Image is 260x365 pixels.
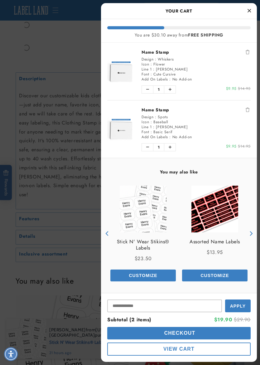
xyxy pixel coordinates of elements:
span: Previous price was $14.95 [238,144,251,149]
button: cart [107,343,251,356]
span: $14.95 [238,86,251,91]
h4: You may also like [107,169,251,175]
span: Font [142,129,149,135]
img: View Stick N' Wear Stikins® Labels [120,186,166,232]
button: How many times can I use this stamp? [13,35,90,47]
div: Accessibility Menu [4,347,18,361]
img: Name Stamp [107,117,135,141]
span: [PERSON_NAME] [156,66,188,72]
li: product [107,100,251,158]
button: Add the product, Assorted Name Labels to Cart [182,270,248,281]
button: Decrease quantity of Name Stamp [142,86,153,93]
span: No Add-on [172,76,192,82]
b: FREE SHIPPING [188,32,223,38]
button: Is the ink in the name stamp waterproof? [8,17,90,29]
span: Baseball [153,119,168,125]
button: Increase quantity of Name Stamp [164,86,176,93]
span: : [151,129,152,135]
span: Customize [129,273,157,278]
button: Remove Name Stamp [244,49,251,55]
span: Design [142,114,154,120]
span: : [155,114,156,120]
a: View Stick N' Wear Stikins® Labels [110,239,176,251]
span: Line 1 [142,124,152,130]
span: Subtotal (2 items) [107,316,151,323]
button: Close Cart [244,6,254,16]
div: product [179,179,251,288]
img: Name Stamp [107,60,135,83]
div: You are $30.10 away from [107,32,251,38]
a: Name Stamp [142,49,251,55]
span: Whiskers [158,56,174,62]
span: Add On Labels [142,134,168,140]
span: Design [142,56,154,62]
span: : [153,124,155,130]
span: : [151,61,152,67]
span: $19.90 [214,316,233,323]
button: Apply [225,299,251,312]
input: Input Discount [107,299,222,312]
a: View Assorted Name Labels [190,239,240,245]
h2: Your Cart [107,6,251,16]
span: Line 1 [142,66,152,72]
span: $9.95 [226,86,237,91]
span: Icon [142,61,149,67]
span: Customize [200,273,229,278]
a: Name Stamp [142,107,251,113]
iframe: Sign Up via Text for Offers [5,315,79,334]
button: Increase quantity of Name Stamp [164,144,176,151]
span: : [169,134,171,140]
span: : [153,66,155,72]
button: Previous [103,229,112,238]
span: Cute Cursive [153,71,176,77]
span: Icon [142,119,149,125]
span: Apply [230,304,246,309]
img: Assorted Name Labels - Label Land [191,186,238,232]
span: [PERSON_NAME] [156,124,188,130]
button: Add the product, Stick N' Wear Stikins® Labels to Cart [110,270,176,281]
span: $9.95 [226,144,237,149]
span: 1 [153,144,164,151]
span: Basic Serif [153,129,172,135]
span: Add On Labels [142,76,168,82]
span: Spots [158,114,168,120]
button: cart [107,327,251,339]
button: Decrease quantity of Name Stamp [142,144,153,151]
span: : [151,119,152,125]
span: View Cart [163,346,195,352]
div: product [107,179,179,288]
span: Checkout [163,330,195,336]
li: product [107,43,251,100]
span: $13.95 [207,249,223,256]
span: No Add-on [172,134,192,140]
span: $23.50 [135,255,152,262]
button: Remove Name Stamp [244,107,251,113]
span: : [151,71,152,77]
span: : [169,76,171,82]
span: Font [142,71,149,77]
button: Next [246,229,255,238]
span: : [155,56,156,62]
span: $29.90 [234,316,251,323]
span: 1 [153,86,164,93]
span: Flower [153,61,165,67]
